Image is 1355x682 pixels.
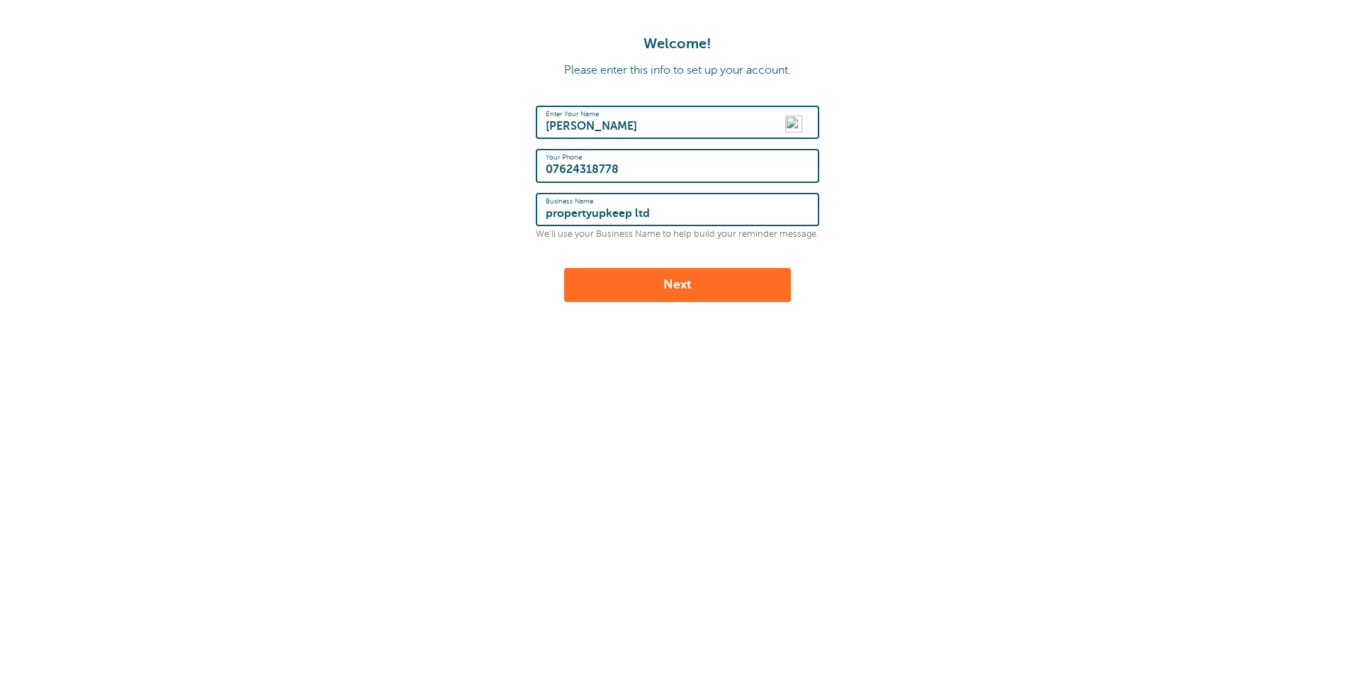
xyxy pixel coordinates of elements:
p: Please enter this info to set up your account. [14,64,1341,77]
button: Next [564,268,791,302]
label: Your Phone [546,153,582,162]
label: Business Name [546,197,594,206]
label: Enter Your Name [546,110,599,118]
img: npw-badge-icon-locked.svg [785,116,802,133]
h1: Welcome! [14,35,1341,52]
p: We'll use your Business Name to help build your reminder message. [536,229,819,240]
